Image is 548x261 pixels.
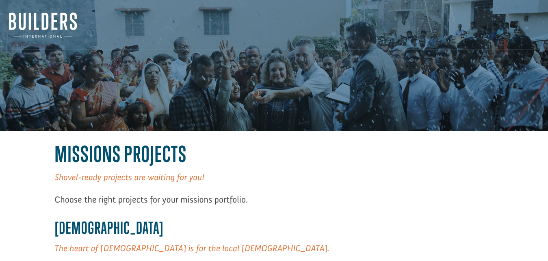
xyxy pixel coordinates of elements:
b: [DEMOGRAPHIC_DATA] [55,218,164,237]
span: Shovel-ready projects are waiting for you! [55,172,205,183]
span: The heart of [DEMOGRAPHIC_DATA] is for the local [DEMOGRAPHIC_DATA]. [55,243,329,254]
span: Choose the right projects for your missions portfolio. [55,194,248,205]
img: Builders International [9,13,77,38]
span: Missions Projects [55,141,187,167]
